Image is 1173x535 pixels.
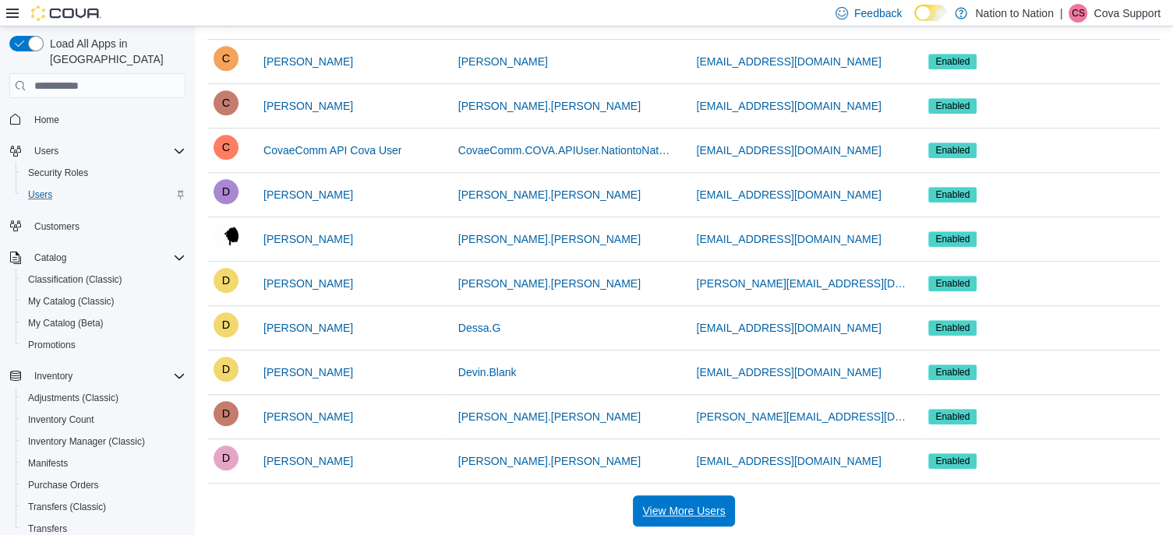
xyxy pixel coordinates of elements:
button: Adjustments (Classic) [16,387,192,409]
a: My Catalog (Classic) [22,292,121,311]
span: Customers [34,220,79,233]
button: Dessa.G [452,312,507,343]
span: [PERSON_NAME].[PERSON_NAME] [458,409,641,424]
button: Devin.Blank [452,357,523,388]
span: Customers [28,216,185,236]
a: Inventory Count [22,410,101,429]
span: View More Users [642,503,725,519]
button: Security Roles [16,162,192,184]
span: CS [1072,4,1085,23]
span: Transfers (Classic) [28,501,106,513]
p: | [1060,4,1063,23]
button: [PERSON_NAME][EMAIL_ADDRESS][DOMAIN_NAME] [691,401,917,432]
button: [EMAIL_ADDRESS][DOMAIN_NAME] [691,90,888,121]
button: [EMAIL_ADDRESS][DOMAIN_NAME] [691,357,888,388]
p: Nation to Nation [975,4,1053,23]
span: Enabled [928,409,977,424]
a: Security Roles [22,164,94,182]
span: My Catalog (Classic) [28,295,115,308]
div: Cova Support [1069,4,1087,23]
button: [PERSON_NAME] [257,179,359,210]
button: Users [16,184,192,206]
a: Manifests [22,454,74,473]
a: Classification (Classic) [22,270,129,289]
div: David [214,268,238,293]
button: Users [28,142,65,160]
span: Enabled [935,410,970,424]
span: [PERSON_NAME] [263,187,353,202]
span: My Catalog (Beta) [22,314,185,333]
span: D [222,401,230,426]
span: [PERSON_NAME].[PERSON_NAME] [458,98,641,114]
span: [PERSON_NAME] [263,320,353,336]
a: Adjustments (Classic) [22,389,125,407]
span: Transfers [28,523,67,535]
span: [PERSON_NAME][EMAIL_ADDRESS][DOMAIN_NAME] [697,276,910,291]
span: Enabled [928,54,977,69]
span: [PERSON_NAME].[PERSON_NAME] [458,276,641,291]
span: [PERSON_NAME] [263,54,353,69]
span: Users [28,188,52,201]
span: Security Roles [22,164,185,182]
span: Home [34,114,59,126]
a: Users [22,185,58,204]
span: [EMAIL_ADDRESS][DOMAIN_NAME] [697,143,882,158]
span: Purchase Orders [22,476,185,495]
button: Inventory [28,367,79,385]
span: [EMAIL_ADDRESS][DOMAIN_NAME] [697,453,882,469]
div: Courtney [214,90,238,115]
span: Classification (Classic) [28,273,122,286]
span: D [222,179,230,204]
button: Transfers (Classic) [16,496,192,518]
div: Christa [214,46,238,71]
span: Inventory Manager (Classic) [22,432,185,451]
span: Devin.Blank [458,364,517,380]
button: [PERSON_NAME].[PERSON_NAME] [452,224,647,255]
button: [PERSON_NAME] [452,46,554,77]
span: Promotions [22,336,185,354]
span: [PERSON_NAME] [263,276,353,291]
span: Inventory Count [22,410,185,429]
button: Catalog [3,247,192,269]
a: Home [28,111,65,129]
input: Dark Mode [914,5,947,21]
button: Catalog [28,248,72,267]
button: [EMAIL_ADDRESS][DOMAIN_NAME] [691,46,888,77]
button: Home [3,107,192,130]
span: [EMAIL_ADDRESS][DOMAIN_NAME] [697,98,882,114]
button: [PERSON_NAME] [257,224,359,255]
span: Inventory [34,370,72,382]
button: [PERSON_NAME].[PERSON_NAME] [452,445,647,477]
span: Enabled [935,454,970,468]
span: Inventory Count [28,414,94,426]
button: CovaeComm API Cova User [257,135,408,166]
button: View More Users [633,495,734,526]
button: [PERSON_NAME] [257,90,359,121]
span: [PERSON_NAME] [263,409,353,424]
a: Promotions [22,336,82,354]
button: My Catalog (Beta) [16,312,192,334]
span: D [222,445,230,470]
span: Enabled [935,232,970,246]
span: Enabled [928,231,977,247]
button: [PERSON_NAME].[PERSON_NAME] [452,179,647,210]
span: Users [34,145,58,157]
span: Enabled [928,143,977,158]
span: Dessa.G [458,320,500,336]
span: Purchase Orders [28,479,99,491]
div: Devin [214,357,238,382]
span: D [222,357,230,382]
span: Manifests [22,454,185,473]
img: Cova [31,5,101,21]
span: Enabled [935,188,970,202]
span: Security Roles [28,167,88,179]
button: [PERSON_NAME][EMAIL_ADDRESS][DOMAIN_NAME] [691,268,917,299]
div: CovaeComm [214,135,238,160]
button: [EMAIL_ADDRESS][DOMAIN_NAME] [691,179,888,210]
span: [PERSON_NAME] [263,98,353,114]
span: Inventory Manager (Classic) [28,435,145,448]
span: Enabled [935,99,970,113]
button: Inventory [3,365,192,387]
span: Catalog [28,248,185,267]
div: Dion [214,445,238,470]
